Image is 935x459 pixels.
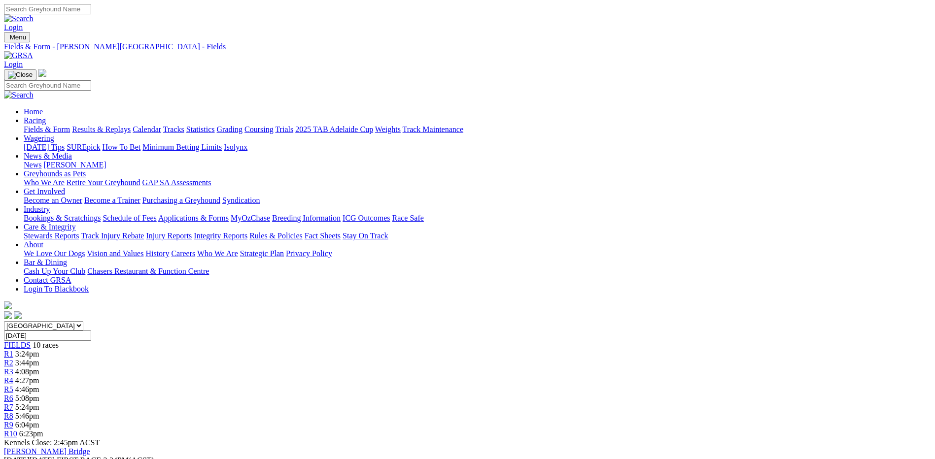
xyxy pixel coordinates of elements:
a: Fields & Form [24,125,70,133]
span: R4 [4,376,13,385]
a: Wagering [24,134,54,142]
a: R7 [4,403,13,411]
span: 4:46pm [15,385,39,393]
a: GAP SA Assessments [142,178,211,187]
a: Purchasing a Greyhound [142,196,220,204]
a: Cash Up Your Club [24,267,85,275]
a: [DATE] Tips [24,143,65,151]
a: FIELDS [4,341,31,349]
a: We Love Our Dogs [24,249,85,258]
div: Industry [24,214,931,223]
span: Kennels Close: 2:45pm ACST [4,438,100,447]
div: Care & Integrity [24,231,931,240]
a: Grading [217,125,242,133]
a: Isolynx [224,143,247,151]
a: R9 [4,421,13,429]
a: R6 [4,394,13,402]
a: 2025 TAB Adelaide Cup [295,125,373,133]
a: Race Safe [392,214,423,222]
div: Racing [24,125,931,134]
a: Greyhounds as Pets [24,169,86,178]
a: Who We Are [24,178,65,187]
a: Trials [275,125,293,133]
img: logo-grsa-white.png [38,69,46,77]
a: SUREpick [67,143,100,151]
a: R2 [4,359,13,367]
input: Select date [4,330,91,341]
a: ICG Outcomes [343,214,390,222]
div: Greyhounds as Pets [24,178,931,187]
a: Become an Owner [24,196,82,204]
a: News & Media [24,152,72,160]
a: Coursing [244,125,274,133]
span: 10 races [33,341,59,349]
a: Home [24,107,43,116]
div: Fields & Form - [PERSON_NAME][GEOGRAPHIC_DATA] - Fields [4,42,931,51]
a: R3 [4,367,13,376]
a: Integrity Reports [194,231,247,240]
a: Breeding Information [272,214,341,222]
div: Get Involved [24,196,931,205]
a: About [24,240,43,249]
a: Contact GRSA [24,276,71,284]
a: How To Bet [103,143,141,151]
a: R8 [4,412,13,420]
a: Login [4,23,23,32]
a: Applications & Forms [158,214,229,222]
button: Toggle navigation [4,32,30,42]
a: Care & Integrity [24,223,76,231]
a: [PERSON_NAME] [43,161,106,169]
a: MyOzChase [231,214,270,222]
a: Syndication [222,196,260,204]
input: Search [4,4,91,14]
a: Tracks [163,125,184,133]
a: Schedule of Fees [103,214,156,222]
a: Rules & Policies [249,231,303,240]
a: Calendar [133,125,161,133]
a: R1 [4,350,13,358]
a: Statistics [186,125,215,133]
img: facebook.svg [4,311,12,319]
img: Search [4,91,34,99]
img: logo-grsa-white.png [4,301,12,309]
div: News & Media [24,161,931,169]
a: Strategic Plan [240,249,284,258]
a: Bookings & Scratchings [24,214,101,222]
a: Who We Are [197,249,238,258]
span: 3:24pm [15,350,39,358]
a: Track Maintenance [403,125,463,133]
a: Vision and Values [87,249,143,258]
span: R5 [4,385,13,393]
span: 6:23pm [19,429,43,438]
a: Results & Replays [72,125,131,133]
input: Search [4,80,91,91]
a: Retire Your Greyhound [67,178,140,187]
a: History [145,249,169,258]
span: 4:08pm [15,367,39,376]
a: Get Involved [24,187,65,196]
a: Track Injury Rebate [81,231,144,240]
img: Search [4,14,34,23]
a: [PERSON_NAME] Bridge [4,447,90,456]
a: Chasers Restaurant & Function Centre [87,267,209,275]
a: R10 [4,429,17,438]
a: Racing [24,116,46,125]
div: Wagering [24,143,931,152]
img: twitter.svg [14,311,22,319]
a: Privacy Policy [286,249,332,258]
a: Login [4,60,23,68]
span: 5:24pm [15,403,39,411]
a: Minimum Betting Limits [142,143,222,151]
a: Stewards Reports [24,231,79,240]
a: Fact Sheets [305,231,341,240]
span: 4:27pm [15,376,39,385]
a: Injury Reports [146,231,192,240]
